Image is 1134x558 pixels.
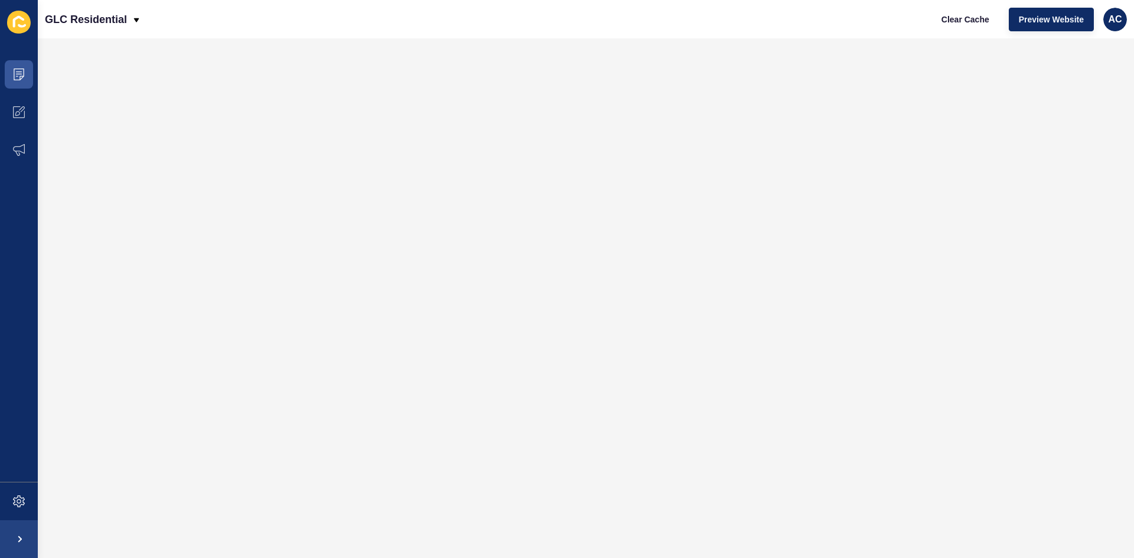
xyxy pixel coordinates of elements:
span: AC [1108,14,1122,25]
span: Clear Cache [941,14,989,25]
button: Preview Website [1009,8,1094,31]
span: Preview Website [1019,14,1084,25]
button: Clear Cache [931,8,999,31]
p: GLC Residential [45,5,127,34]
